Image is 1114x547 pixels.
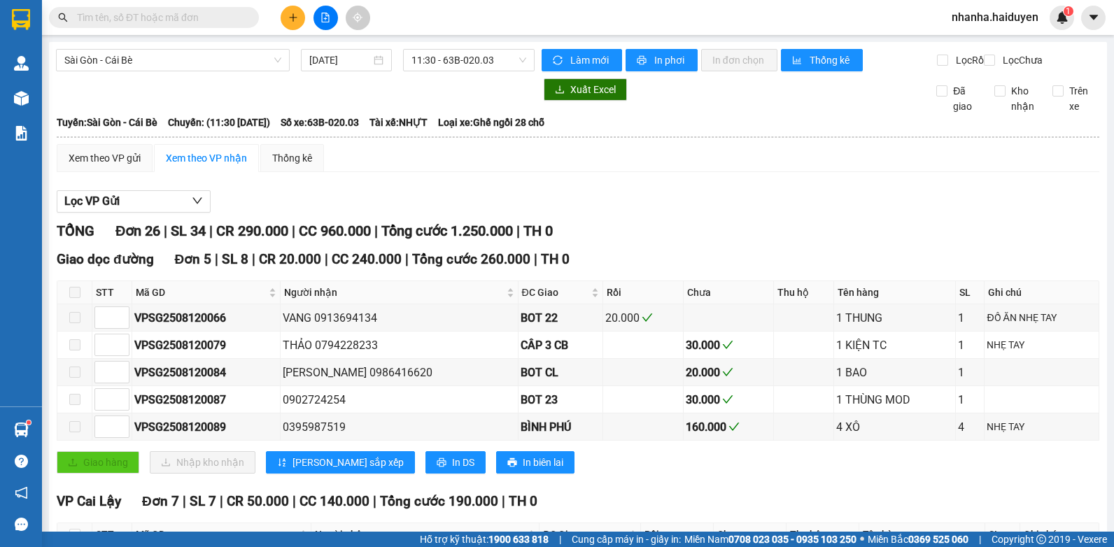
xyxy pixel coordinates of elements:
[166,150,247,166] div: Xem theo VP nhận
[1066,6,1071,16] span: 1
[15,486,28,499] span: notification
[283,336,516,354] div: THẢO 0794228233
[1036,534,1046,544] span: copyright
[979,532,981,547] span: |
[509,493,537,509] span: TH 0
[521,364,600,381] div: BOT CL
[792,55,804,66] span: bar-chart
[14,126,29,141] img: solution-icon
[288,13,298,22] span: plus
[412,251,530,267] span: Tổng cước 260.000
[940,8,1050,26] span: nhanha.haiduyen
[332,251,402,267] span: CC 240.000
[315,527,525,542] span: Người nhận
[292,455,404,470] span: [PERSON_NAME] sắp xếp
[1064,6,1073,16] sup: 1
[15,455,28,468] span: question-circle
[164,222,167,239] span: |
[281,115,359,130] span: Số xe: 63B-020.03
[425,451,486,474] button: printerIn DS
[142,493,179,509] span: Đơn 7
[534,251,537,267] span: |
[958,418,982,436] div: 4
[134,364,278,381] div: VPSG2508120084
[57,451,139,474] button: uploadGiao hàng
[570,82,616,97] span: Xuất Excel
[507,457,517,469] span: printer
[380,493,498,509] span: Tổng cước 190.000
[313,6,338,30] button: file-add
[134,391,278,409] div: VPSG2508120087
[168,115,270,130] span: Chuyến: (11:30 [DATE])
[987,419,1097,434] div: NHẸ TAY
[502,493,505,509] span: |
[136,527,297,542] span: Mã GD
[92,523,132,546] th: STT
[299,493,369,509] span: CC 140.000
[836,336,953,354] div: 1 KIỆN TC
[958,309,982,327] div: 1
[183,493,186,509] span: |
[277,457,287,469] span: sort-ascending
[641,523,714,546] th: Rồi
[134,418,278,436] div: VPSG2508120089
[684,532,856,547] span: Miền Nam
[572,532,681,547] span: Cung cấp máy in - giấy in:
[374,222,378,239] span: |
[555,85,565,96] span: download
[115,222,160,239] span: Đơn 26
[64,192,120,210] span: Lọc VP Gửi
[57,251,154,267] span: Giao dọc đường
[171,222,206,239] span: SL 34
[787,523,859,546] th: Thu hộ
[369,115,428,130] span: Tài xế: NHỰT
[686,364,771,381] div: 20.000
[299,222,371,239] span: CC 960.000
[134,336,278,354] div: VPSG2508120079
[15,518,28,531] span: message
[985,281,1099,304] th: Ghi chú
[781,49,863,71] button: bar-chartThống kê
[958,364,982,381] div: 1
[728,534,856,545] strong: 0708 023 035 - 0935 103 250
[521,309,600,327] div: BOT 22
[947,83,984,114] span: Đã giao
[1020,523,1099,546] th: Ghi chú
[1064,83,1100,114] span: Trên xe
[132,332,281,359] td: VPSG2508120079
[136,285,266,300] span: Mã GD
[1087,11,1100,24] span: caret-down
[57,222,94,239] span: TỔNG
[570,52,611,68] span: Làm mới
[987,310,1097,325] div: ĐỒ ĂN NHẸ TAY
[252,251,255,267] span: |
[774,281,834,304] th: Thu hộ
[437,457,446,469] span: printer
[542,49,622,71] button: syncLàm mới
[14,56,29,71] img: warehouse-icon
[283,364,516,381] div: [PERSON_NAME] 0986416620
[259,251,321,267] span: CR 20.000
[411,50,526,71] span: 11:30 - 63B-020.03
[1006,83,1042,114] span: Kho nhận
[958,336,982,354] div: 1
[521,336,600,354] div: CÂP 3 CB
[220,493,223,509] span: |
[325,251,328,267] span: |
[836,364,953,381] div: 1 BAO
[637,55,649,66] span: printer
[215,251,218,267] span: |
[523,222,553,239] span: TH 0
[722,394,733,405] span: check
[134,309,278,327] div: VPSG2508120066
[132,359,281,386] td: VPSG2508120084
[309,52,371,68] input: 12/08/2025
[728,421,740,432] span: check
[69,150,141,166] div: Xem theo VP gửi
[12,9,30,30] img: logo-vxr
[216,222,288,239] span: CR 290.000
[1081,6,1106,30] button: caret-down
[626,49,698,71] button: printerIn phơi
[132,304,281,332] td: VPSG2508120066
[452,455,474,470] span: In DS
